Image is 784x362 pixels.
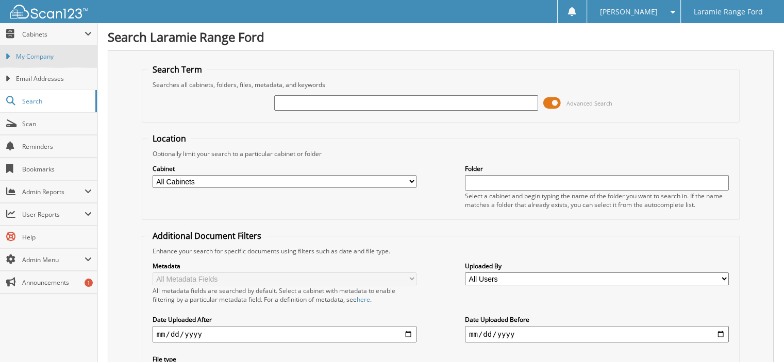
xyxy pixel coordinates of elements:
[147,149,735,158] div: Optionally limit your search to a particular cabinet or folder
[147,230,266,242] legend: Additional Document Filters
[22,30,85,39] span: Cabinets
[465,262,729,270] label: Uploaded By
[153,326,416,342] input: start
[16,74,92,83] span: Email Addresses
[153,164,416,173] label: Cabinet
[16,52,92,61] span: My Company
[147,133,191,144] legend: Location
[22,255,85,264] span: Admin Menu
[22,278,92,287] span: Announcements
[694,9,763,15] span: Laramie Range Ford
[85,279,93,287] div: 1
[465,315,729,324] label: Date Uploaded Before
[153,262,416,270] label: Metadata
[22,142,92,151] span: Reminders
[22,210,85,219] span: User Reports
[22,97,90,106] span: Search
[465,164,729,173] label: Folder
[153,286,416,304] div: All metadata fields are searched by default. Select a cabinet with metadata to enable filtering b...
[22,119,92,128] span: Scan
[147,247,735,255] div: Enhance your search for specific documents using filters such as date and file type.
[357,295,370,304] a: here
[147,64,207,75] legend: Search Term
[566,99,612,107] span: Advanced Search
[10,5,88,19] img: scan123-logo-white.svg
[153,315,416,324] label: Date Uploaded After
[22,165,92,174] span: Bookmarks
[600,9,658,15] span: [PERSON_NAME]
[22,233,92,242] span: Help
[22,187,85,196] span: Admin Reports
[147,80,735,89] div: Searches all cabinets, folders, files, metadata, and keywords
[465,192,729,209] div: Select a cabinet and begin typing the name of the folder you want to search in. If the name match...
[108,28,774,45] h1: Search Laramie Range Ford
[465,326,729,342] input: end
